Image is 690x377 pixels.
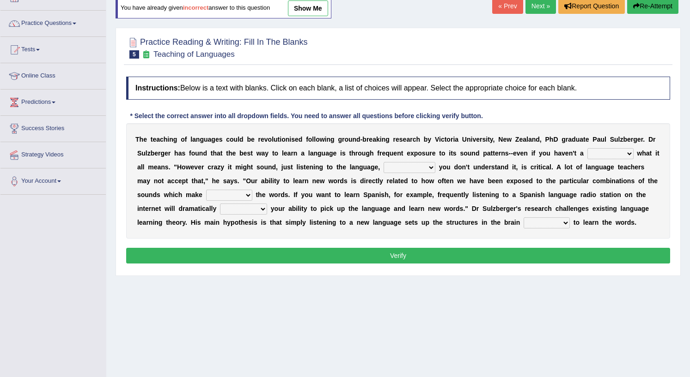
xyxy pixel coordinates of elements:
b: x [410,150,414,157]
b: s [422,150,426,157]
b: r [480,136,482,143]
b: a [287,150,291,157]
b: l [141,163,143,171]
b: g [338,136,342,143]
b: c [160,136,164,143]
b: i [453,136,455,143]
b: y [427,136,431,143]
b: r [451,136,453,143]
b: u [546,150,550,157]
b: l [190,136,192,143]
b: t [583,136,586,143]
b: d [356,136,360,143]
b: v [517,150,520,157]
b: , [493,136,495,143]
b: e [153,136,156,143]
b: h [550,136,554,143]
b: g [385,136,390,143]
b: e [284,150,287,157]
b: t [226,150,228,157]
b: u [362,150,366,157]
b: r [653,136,655,143]
b: d [536,136,540,143]
b: t [401,150,403,157]
b: q [385,150,390,157]
b: r [291,150,293,157]
b: e [198,163,202,171]
b: u [390,150,394,157]
b: a [580,150,584,157]
b: d [239,136,244,143]
b: c [441,136,445,143]
b: f [189,150,191,157]
b: r [366,136,369,143]
b: h [416,136,420,143]
b: r [393,136,396,143]
b: i [325,136,327,143]
b: r [258,136,261,143]
b: b [151,150,155,157]
b: h [140,136,144,143]
b: g [330,136,335,143]
b: i [167,136,169,143]
b: g [211,136,215,143]
b: t [220,150,223,157]
b: n [524,150,528,157]
div: * Select the correct answer into all dropdown fields. You need to answer all questions before cli... [126,111,487,121]
b: m [235,163,241,171]
b: a [158,163,161,171]
b: l [618,136,620,143]
b: i [439,136,441,143]
b: e [586,136,589,143]
b: a [310,150,314,157]
b: s [505,150,509,157]
b: o [308,136,312,143]
b: u [614,136,618,143]
b: e [565,150,569,157]
b: u [600,136,605,143]
b: s [247,150,250,157]
b: e [295,136,299,143]
b: s [165,163,169,171]
b: y [265,150,269,157]
b: a [597,136,601,143]
b: b [424,136,428,143]
b: m [148,163,153,171]
b: w [256,150,262,157]
b: r [379,150,382,157]
b: a [580,136,583,143]
b: t [488,136,490,143]
b: r [631,136,633,143]
b: o [181,136,185,143]
b: e [165,150,168,157]
b: f [306,136,308,143]
b: S [137,150,141,157]
b: l [605,136,606,143]
b: ' [573,150,574,157]
small: Teaching of Languages [153,50,235,59]
span: 5 [129,50,139,59]
b: s [291,136,295,143]
b: g [200,136,204,143]
b: n [293,150,298,157]
b: s [219,136,223,143]
b: e [369,136,372,143]
b: i [486,136,488,143]
b: f [533,150,536,157]
b: e [520,150,524,157]
b: e [382,150,385,157]
b: a [137,163,141,171]
b: a [372,136,376,143]
b: t [445,136,447,143]
b: o [281,136,286,143]
b: n [532,136,536,143]
b: l [314,136,316,143]
b: o [358,150,362,157]
b: e [215,136,219,143]
b: o [316,136,320,143]
b: r [158,150,160,157]
b: e [403,136,407,143]
b: t [349,150,352,157]
b: t [211,150,213,157]
b: D [648,136,653,143]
